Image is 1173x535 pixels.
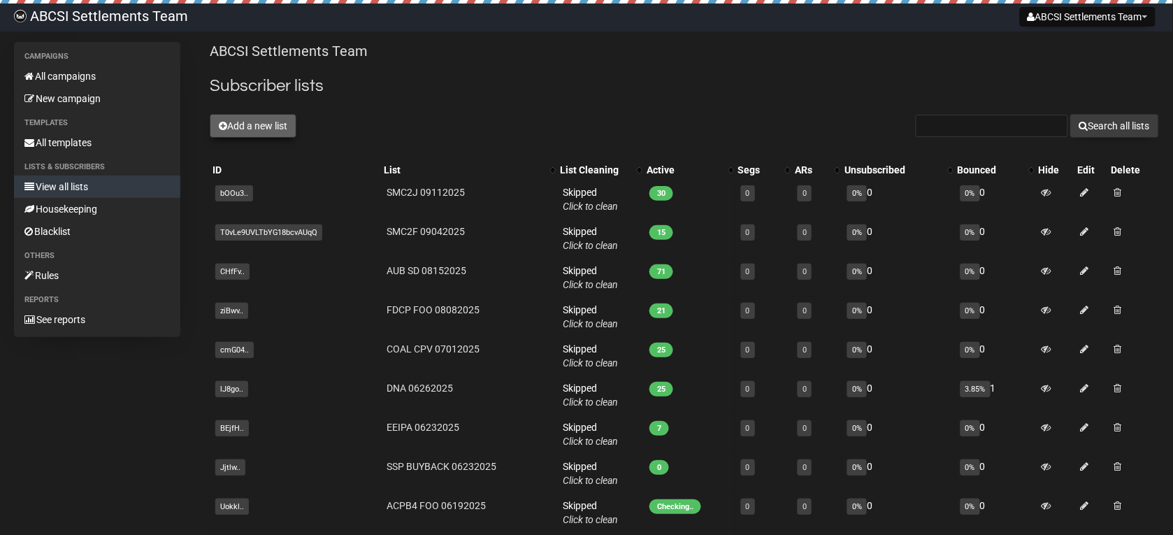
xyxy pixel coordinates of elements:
th: Edit: No sort applied, sorting is disabled [1074,160,1108,180]
span: Skipped [563,343,618,369]
a: View all lists [14,176,180,198]
span: 0% [847,264,867,280]
span: 0% [847,303,867,319]
div: Segs [738,163,778,177]
span: ziBwv.. [215,303,248,319]
th: Active: No sort applied, activate to apply an ascending sort [644,160,735,180]
span: lJ8go.. [215,381,248,397]
li: Reports [14,292,180,308]
th: Unsubscribed: No sort applied, activate to apply an ascending sort [842,160,954,180]
td: 0 [842,493,954,532]
td: 0 [842,454,954,493]
td: 0 [842,336,954,376]
a: Click to clean [563,436,618,447]
td: 0 [955,415,1036,454]
a: AUB SD 08152025 [387,265,467,276]
td: 0 [842,376,954,415]
td: 0 [955,180,1036,219]
a: Click to clean [563,357,618,369]
a: DNA 06262025 [387,383,454,394]
a: 0 [803,267,807,276]
button: Add a new list [210,114,296,138]
a: 0 [746,228,750,237]
a: 0 [803,345,807,355]
td: 0 [842,180,954,219]
span: Jjtlw.. [215,459,245,476]
span: bOOu3.. [215,185,253,201]
td: 0 [955,336,1036,376]
a: 0 [803,463,807,472]
th: List Cleaning: No sort applied, activate to apply an ascending sort [557,160,644,180]
th: Segs: No sort applied, activate to apply an ascending sort [735,160,792,180]
span: 15 [649,225,673,240]
td: 0 [842,415,954,454]
img: 818717fe0d1a93967a8360cf1c6c54c8 [14,10,27,22]
span: T0vLe9UVLTbYG18bcvAUqQ [215,224,322,241]
th: Bounced: No sort applied, activate to apply an ascending sort [955,160,1036,180]
div: Active [647,163,721,177]
a: 0 [803,385,807,394]
th: Delete: No sort applied, sorting is disabled [1108,160,1159,180]
a: Click to clean [563,475,618,486]
a: SMC2F 09042025 [387,226,466,237]
span: 0% [960,303,980,319]
a: ACPB4 FOO 06192025 [387,500,487,511]
td: 0 [955,297,1036,336]
span: Skipped [563,226,618,251]
li: Others [14,248,180,264]
span: 25 [649,343,673,357]
span: 0% [847,381,867,397]
span: 0% [847,224,867,241]
span: BEjfH.. [215,420,249,436]
span: CHfFv.. [215,264,250,280]
span: Skipped [563,383,618,408]
span: Skipped [563,422,618,447]
a: All templates [14,131,180,154]
span: 71 [649,264,673,279]
a: Blacklist [14,220,180,243]
div: ID [213,163,379,177]
span: Uokkl.. [215,499,249,515]
span: 0% [847,499,867,515]
span: 0% [847,420,867,436]
a: All campaigns [14,65,180,87]
a: New campaign [14,87,180,110]
td: 0 [955,258,1036,297]
a: Click to clean [563,201,618,212]
a: 0 [746,502,750,511]
td: 0 [842,219,954,258]
div: Hide [1039,163,1072,177]
span: 25 [649,382,673,397]
a: 0 [803,424,807,433]
span: 0% [847,185,867,201]
span: 0% [960,459,980,476]
a: 0 [746,306,750,315]
a: 0 [746,267,750,276]
span: Skipped [563,461,618,486]
li: Campaigns [14,48,180,65]
span: Skipped [563,304,618,329]
a: SMC2J 09112025 [387,187,466,198]
span: 0% [960,342,980,358]
a: SSP BUYBACK 06232025 [387,461,497,472]
span: cmG04.. [215,342,254,358]
td: 0 [955,219,1036,258]
td: 0 [842,297,954,336]
div: Bounced [958,163,1022,177]
a: 0 [803,189,807,198]
span: 0% [960,224,980,241]
td: 1 [955,376,1036,415]
a: Click to clean [563,279,618,290]
span: 30 [649,186,673,201]
th: ID: No sort applied, sorting is disabled [210,160,382,180]
span: 0% [847,459,867,476]
a: 0 [746,424,750,433]
span: 21 [649,304,673,318]
a: Click to clean [563,240,618,251]
button: ABCSI Settlements Team [1020,7,1156,27]
a: Rules [14,264,180,287]
span: 0% [847,342,867,358]
a: Click to clean [563,514,618,525]
a: FDCP FOO 08082025 [387,304,480,315]
a: EEIPA 06232025 [387,422,460,433]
